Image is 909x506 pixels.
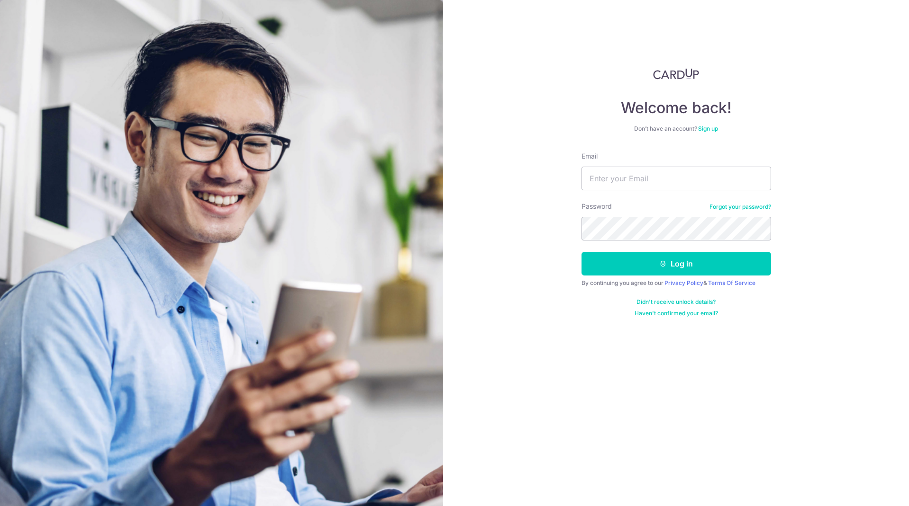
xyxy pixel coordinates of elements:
label: Email [582,151,598,161]
h4: Welcome back! [582,98,771,117]
a: Terms Of Service [708,279,755,286]
a: Didn't receive unlock details? [636,298,716,306]
button: Log in [582,252,771,275]
a: Privacy Policy [664,279,703,286]
div: By continuing you agree to our & [582,279,771,287]
input: Enter your Email [582,167,771,190]
img: CardUp Logo [653,68,700,80]
label: Password [582,202,612,211]
div: Don’t have an account? [582,125,771,133]
a: Sign up [698,125,718,132]
a: Forgot your password? [709,203,771,211]
a: Haven't confirmed your email? [635,310,718,317]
